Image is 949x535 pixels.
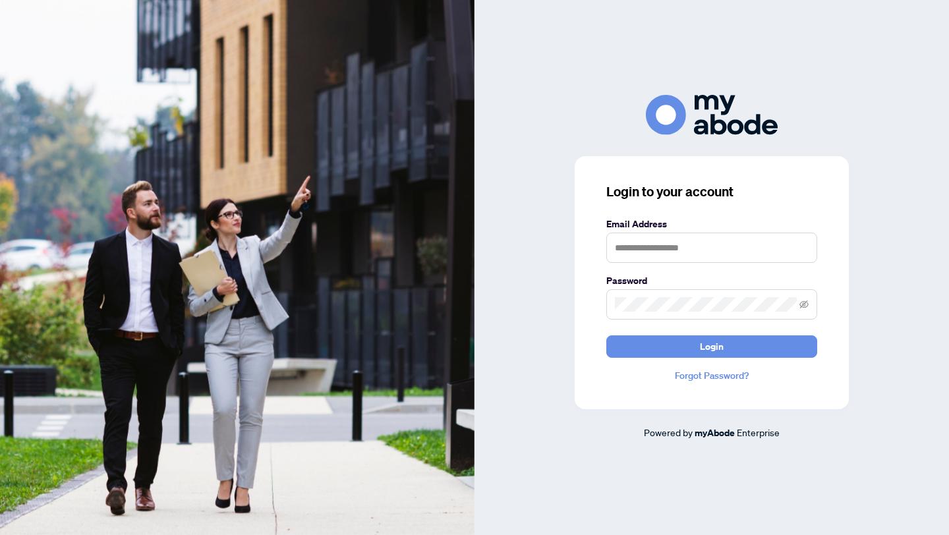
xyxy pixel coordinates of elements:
span: Login [700,336,724,357]
a: myAbode [695,426,735,440]
span: eye-invisible [799,300,809,309]
label: Email Address [606,217,817,231]
img: ma-logo [646,95,778,135]
label: Password [606,273,817,288]
a: Forgot Password? [606,368,817,383]
span: Powered by [644,426,693,438]
button: Login [606,335,817,358]
span: Enterprise [737,426,780,438]
h3: Login to your account [606,183,817,201]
